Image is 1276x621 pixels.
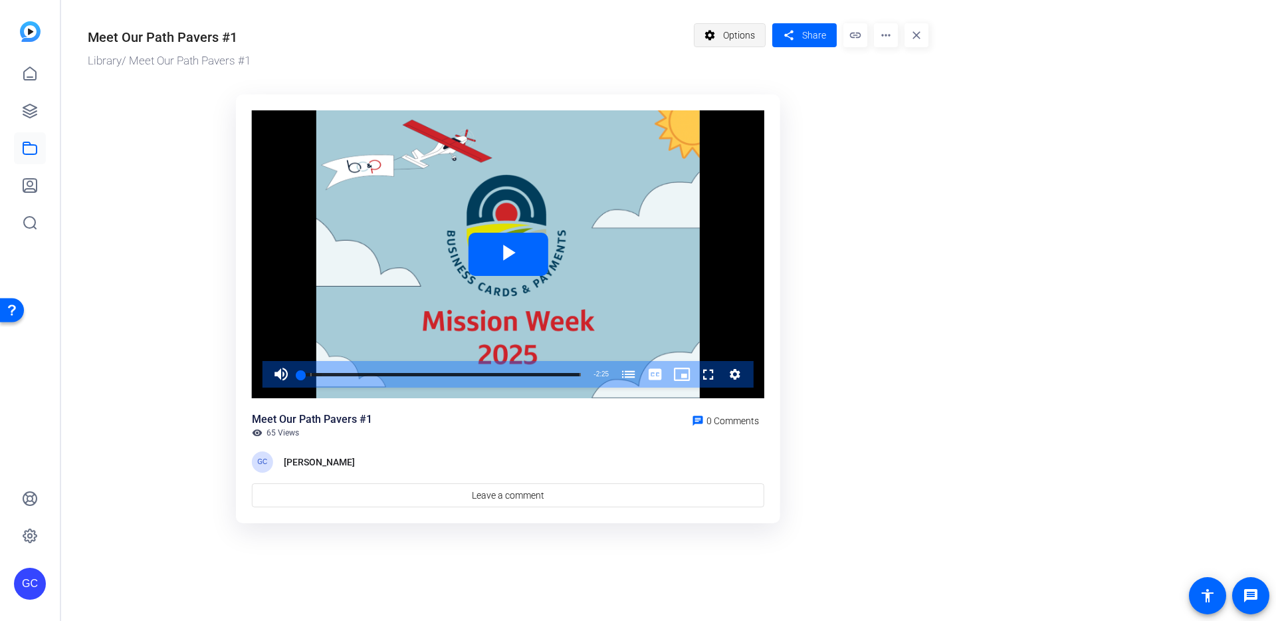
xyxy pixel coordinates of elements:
[252,110,764,399] div: Video Player
[252,412,372,428] div: Meet Our Path Pavers #1
[88,27,237,47] div: Meet Our Path Pavers #1
[843,23,867,47] mat-icon: link
[1243,588,1259,604] mat-icon: message
[669,361,695,388] button: Picture-in-Picture
[723,23,755,48] span: Options
[772,23,837,47] button: Share
[904,23,928,47] mat-icon: close
[694,23,766,47] button: Options
[468,233,548,276] button: Play Video
[702,23,718,48] mat-icon: settings
[14,568,46,600] div: GC
[1200,588,1216,604] mat-icon: accessibility
[780,27,797,45] mat-icon: share
[692,415,704,427] mat-icon: chat
[252,428,263,438] mat-icon: visibility
[88,53,687,70] div: / Meet Our Path Pavers #1
[642,361,669,388] button: Captions
[615,361,642,388] button: Chapters
[284,454,355,470] div: [PERSON_NAME]
[596,370,609,378] span: 2:25
[472,489,544,503] span: Leave a comment
[301,373,581,376] div: Progress Bar
[874,23,898,47] mat-icon: more_horiz
[266,428,299,438] span: 65 Views
[252,451,273,473] div: GC
[706,416,759,426] span: 0 Comments
[687,412,764,428] a: 0 Comments
[20,21,41,42] img: blue-gradient.svg
[252,483,764,507] a: Leave a comment
[593,370,595,378] span: -
[695,361,722,388] button: Fullscreen
[802,29,826,43] span: Share
[88,54,122,67] a: Library
[268,361,294,388] button: Mute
